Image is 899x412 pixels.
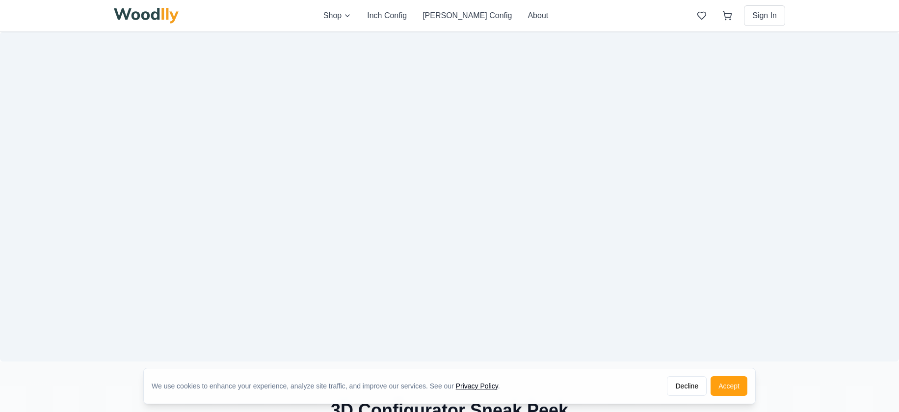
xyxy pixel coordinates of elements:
[456,382,498,390] a: Privacy Policy
[711,376,747,396] button: Accept
[152,381,508,391] div: We use cookies to enhance your experience, analyze site traffic, and improve our services. See our .
[367,10,407,22] button: Inch Config
[323,10,351,22] button: Shop
[744,5,785,26] button: Sign In
[114,8,179,24] img: Woodlly
[667,376,707,396] button: Decline
[528,10,548,22] button: About
[423,10,512,22] button: [PERSON_NAME] Config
